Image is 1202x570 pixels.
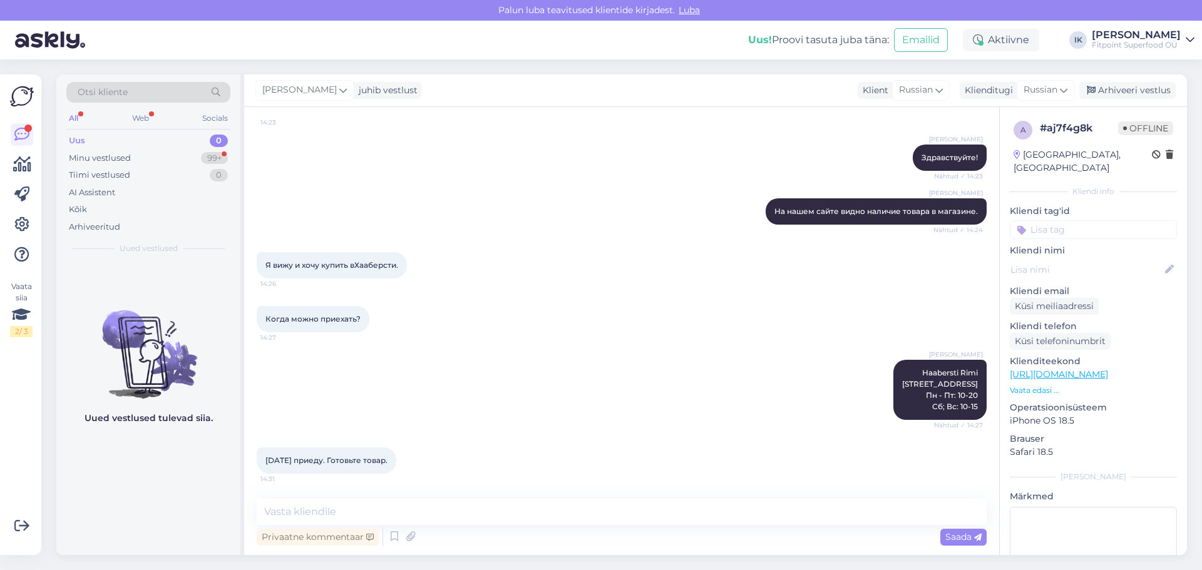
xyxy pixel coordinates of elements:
[1069,31,1087,49] div: IK
[929,135,983,144] span: [PERSON_NAME]
[945,531,982,542] span: Saada
[265,314,361,323] span: Когда можно приехать?
[210,169,228,181] div: 0
[1010,205,1177,218] p: Kliendi tag'id
[858,84,888,97] div: Klient
[1010,320,1177,333] p: Kliendi telefon
[69,203,87,216] div: Kõik
[120,243,178,254] span: Uued vestlused
[354,84,418,97] div: juhib vestlust
[200,110,230,126] div: Socials
[69,152,131,165] div: Minu vestlused
[1010,401,1177,414] p: Operatsioonisüsteem
[69,135,85,147] div: Uus
[1010,333,1111,350] div: Küsi telefoninumbrit
[748,33,889,48] div: Proovi tasuta juba täna:
[1010,471,1177,482] div: [PERSON_NAME]
[1079,82,1176,99] div: Arhiveeri vestlus
[1118,121,1173,135] span: Offline
[934,420,983,430] span: Nähtud ✓ 14:27
[1010,369,1108,380] a: [URL][DOMAIN_NAME]
[675,4,704,16] span: Luba
[899,83,933,97] span: Russian
[1040,121,1118,136] div: # aj7f4g8k
[1010,355,1177,368] p: Klienditeekond
[265,455,388,465] span: [DATE] приеду. Готовьте товар.
[56,288,240,400] img: No chats
[1010,414,1177,427] p: iPhone OS 18.5
[1010,186,1177,197] div: Kliendi info
[1092,30,1181,40] div: [PERSON_NAME]
[1020,125,1026,135] span: a
[929,350,983,359] span: [PERSON_NAME]
[66,110,81,126] div: All
[1010,432,1177,445] p: Brauser
[1010,285,1177,298] p: Kliendi email
[260,118,307,127] span: 14:23
[1014,148,1152,175] div: [GEOGRAPHIC_DATA], [GEOGRAPHIC_DATA]
[1010,298,1099,315] div: Küsi meiliaadressi
[1010,244,1177,257] p: Kliendi nimi
[10,326,33,337] div: 2 / 3
[69,221,120,233] div: Arhiveeritud
[1010,490,1177,503] p: Märkmed
[10,84,34,108] img: Askly Logo
[1092,40,1181,50] div: Fitpoint Superfood OÜ
[265,260,398,270] span: Я вижу и хочу купить вХааберсти.
[934,171,983,181] span: Nähtud ✓ 14:23
[1024,83,1057,97] span: Russian
[260,474,307,484] span: 14:31
[85,412,213,425] p: Uued vestlused tulevad siia.
[1010,220,1177,239] input: Lisa tag
[69,169,130,181] div: Tiimi vestlused
[902,368,978,411] span: Haabersti Rimi [STREET_ADDRESS] Пн - Пт: 10-20 Сб; Вс: 10-15
[774,206,978,216] span: На нашем сайте видно наличие товара в магазине.
[933,225,983,235] span: Nähtud ✓ 14:24
[748,34,772,46] b: Uus!
[963,29,1039,51] div: Aktiivne
[1092,30,1194,50] a: [PERSON_NAME]Fitpoint Superfood OÜ
[929,188,983,198] span: [PERSON_NAME]
[260,279,307,288] span: 14:26
[257,529,379,546] div: Privaatne kommentaar
[201,152,228,165] div: 99+
[1010,385,1177,396] p: Vaata edasi ...
[78,86,128,99] span: Otsi kliente
[260,333,307,342] span: 14:27
[960,84,1013,97] div: Klienditugi
[210,135,228,147] div: 0
[922,153,978,162] span: Здравствуйте!
[1010,445,1177,459] p: Safari 18.5
[130,110,152,126] div: Web
[1010,263,1163,277] input: Lisa nimi
[10,281,33,337] div: Vaata siia
[894,28,948,52] button: Emailid
[262,83,337,97] span: [PERSON_NAME]
[69,186,115,199] div: AI Assistent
